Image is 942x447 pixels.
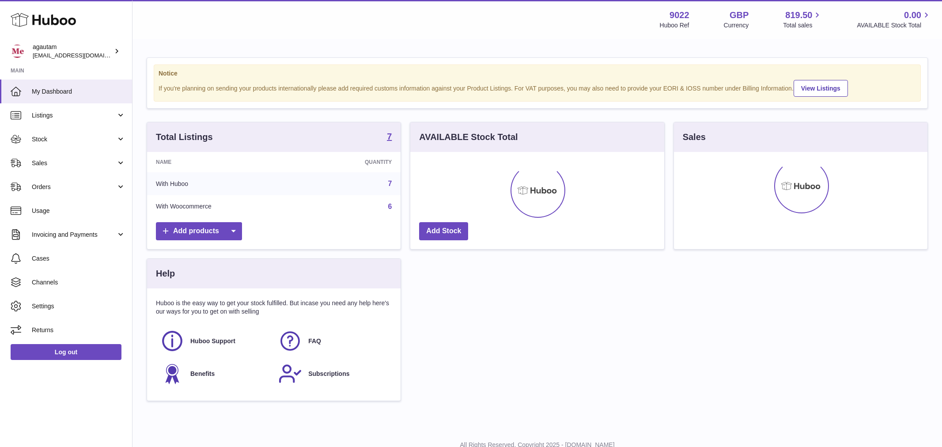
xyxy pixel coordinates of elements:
[156,299,392,316] p: Huboo is the easy way to get your stock fulfilled. But incase you need any help here's our ways f...
[387,132,392,141] strong: 7
[33,43,112,60] div: agautam
[32,159,116,167] span: Sales
[670,9,689,21] strong: 9022
[794,80,848,97] a: View Listings
[783,9,822,30] a: 819.50 Total sales
[904,9,921,21] span: 0.00
[159,79,916,97] div: If you're planning on sending your products internationally please add required customs informati...
[419,222,468,240] a: Add Stock
[32,207,125,215] span: Usage
[32,254,125,263] span: Cases
[785,9,812,21] span: 819.50
[388,180,392,187] a: 7
[190,370,215,378] span: Benefits
[156,268,175,280] h3: Help
[156,222,242,240] a: Add products
[388,203,392,210] a: 6
[32,111,116,120] span: Listings
[783,21,822,30] span: Total sales
[857,21,931,30] span: AVAILABLE Stock Total
[683,131,706,143] h3: Sales
[387,132,392,143] a: 7
[32,87,125,96] span: My Dashboard
[308,370,349,378] span: Subscriptions
[857,9,931,30] a: 0.00 AVAILABLE Stock Total
[730,9,749,21] strong: GBP
[147,195,304,218] td: With Woocommerce
[147,172,304,195] td: With Huboo
[156,131,213,143] h3: Total Listings
[32,135,116,144] span: Stock
[32,183,116,191] span: Orders
[33,52,130,59] span: [EMAIL_ADDRESS][DOMAIN_NAME]
[32,231,116,239] span: Invoicing and Payments
[32,278,125,287] span: Channels
[32,326,125,334] span: Returns
[159,69,916,78] strong: Notice
[160,329,269,353] a: Huboo Support
[147,152,304,172] th: Name
[308,337,321,345] span: FAQ
[724,21,749,30] div: Currency
[278,362,387,386] a: Subscriptions
[278,329,387,353] a: FAQ
[190,337,235,345] span: Huboo Support
[11,344,121,360] a: Log out
[160,362,269,386] a: Benefits
[32,302,125,311] span: Settings
[419,131,518,143] h3: AVAILABLE Stock Total
[660,21,689,30] div: Huboo Ref
[11,45,24,58] img: internalAdmin-9022@internal.huboo.com
[304,152,401,172] th: Quantity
